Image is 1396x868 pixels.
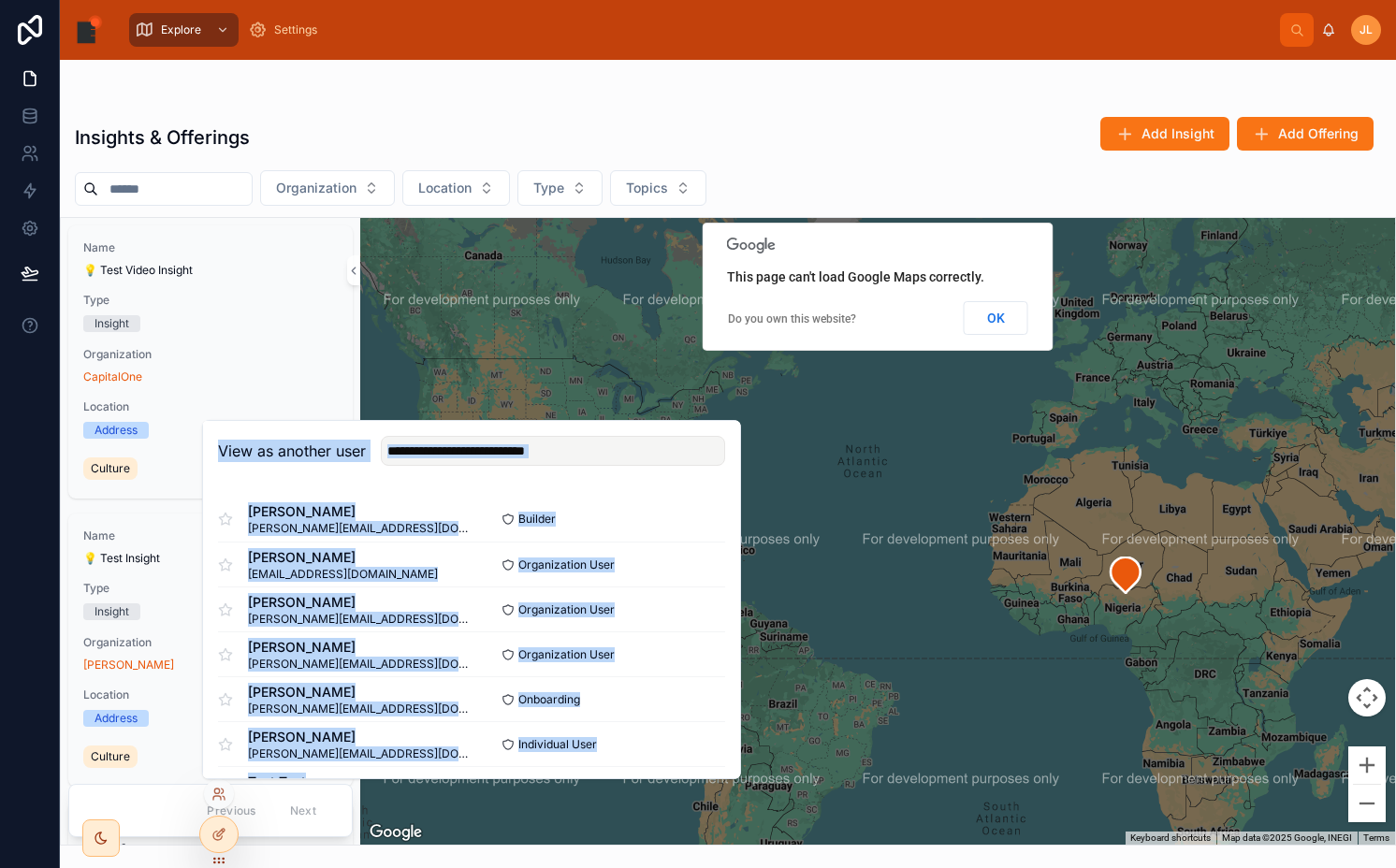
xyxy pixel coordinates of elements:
span: Organization User [518,557,615,572]
button: Map camera controls [1348,679,1386,716]
a: Settings [242,13,330,47]
a: Explore [129,13,239,47]
span: [PERSON_NAME][EMAIL_ADDRESS][DOMAIN_NAME] [248,657,472,672]
span: Organization User [518,602,615,617]
button: Select Button [402,170,510,206]
a: Name💡 Test Video InsightTypeInsightOrganizationCapitalOneLocationAddressCulture [68,225,353,499]
div: Insight [95,315,129,332]
span: [PERSON_NAME][EMAIL_ADDRESS][DOMAIN_NAME] [248,702,472,716]
button: Zoom in [1348,746,1386,784]
span: 💡 Test Video Insight [83,263,338,278]
a: [PERSON_NAME] [83,658,174,673]
div: scrollable content [120,9,1280,51]
a: Do you own this website? [728,312,856,325]
button: Keyboard shortcuts [1130,832,1211,845]
span: Location [83,399,338,414]
button: Select Button [260,170,395,206]
span: [PERSON_NAME][EMAIL_ADDRESS][DOMAIN_NAME] [248,521,472,536]
span: Organization [276,179,356,197]
span: Type [533,179,564,197]
span: Test Test [248,773,438,791]
span: Name [83,528,338,543]
h2: View as another user [218,440,366,462]
div: Address [95,422,138,439]
span: This page can't load Google Maps correctly. [727,269,984,284]
a: CapitalOne [83,369,142,384]
button: Add Insight [1100,117,1229,151]
span: 💡 Test Insight [83,551,338,566]
button: OK [964,301,1028,335]
span: Type [83,293,338,308]
span: [PERSON_NAME] [248,502,472,521]
span: Builder [518,512,556,527]
h1: Insights & Offerings [75,124,250,151]
span: Explore [161,22,201,37]
span: Culture [91,461,130,476]
a: Name💡 Test InsightTypeInsightOrganization[PERSON_NAME]LocationAddressCulture [68,514,353,787]
span: Organization [83,635,338,650]
span: Culture [91,749,130,764]
button: Select Button [517,170,603,206]
span: [PERSON_NAME] [248,548,438,567]
span: Organization [83,347,338,362]
span: Name [83,240,338,255]
span: [PERSON_NAME] [248,638,472,657]
span: JL [1360,22,1373,37]
span: Add Offering [1278,124,1359,143]
button: Zoom out [1348,785,1386,822]
span: Onboarding [518,692,580,707]
div: Address [95,710,138,727]
span: Location [83,687,338,702]
span: [PERSON_NAME] [248,593,472,612]
span: [PERSON_NAME][EMAIL_ADDRESS][DOMAIN_NAME] [248,612,472,627]
span: Type [83,581,338,596]
span: Organization User [518,647,615,662]
button: Select Button [610,170,706,206]
span: [EMAIL_ADDRESS][DOMAIN_NAME] [248,567,438,582]
button: Add Offering [1237,117,1374,151]
span: [PERSON_NAME] [248,683,472,702]
span: Individual User [518,737,597,752]
div: Insight [95,603,129,620]
span: Topics [626,179,668,197]
span: Add Insight [1142,124,1214,143]
img: Google [365,820,427,845]
span: Map data ©2025 Google, INEGI [1222,832,1352,843]
span: Settings [274,22,317,37]
img: App logo [75,15,105,45]
span: [PERSON_NAME] [248,728,472,746]
span: Location [418,179,472,197]
span: [PERSON_NAME][EMAIL_ADDRESS][DOMAIN_NAME] [248,746,472,761]
a: Open this area in Google Maps (opens a new window) [365,820,427,845]
a: Terms (opens in new tab) [1363,832,1389,843]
